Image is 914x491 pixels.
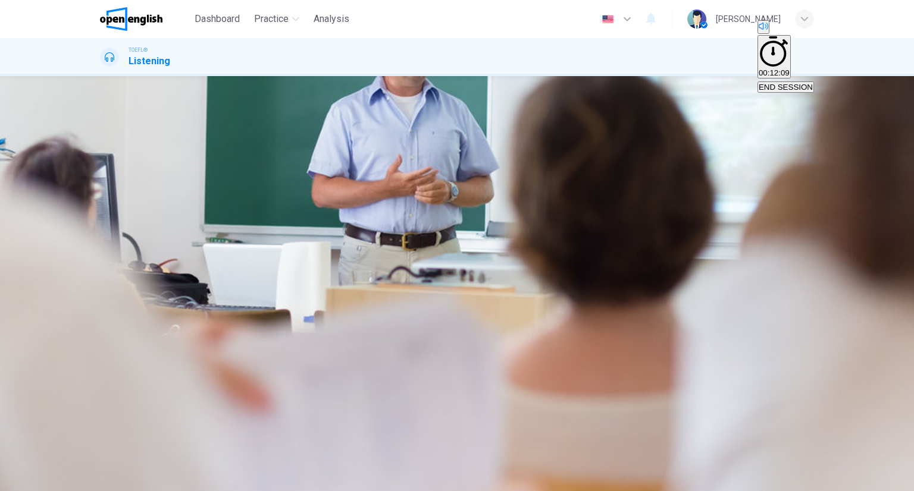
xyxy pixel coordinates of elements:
[758,20,814,35] div: Mute
[759,68,790,77] span: 00:12:09
[600,15,615,24] img: en
[758,35,814,80] div: Hide
[249,8,304,30] button: Practice
[195,12,240,26] span: Dashboard
[100,7,162,31] img: OpenEnglish logo
[758,81,814,93] button: END SESSION
[100,7,190,31] a: OpenEnglish logo
[190,8,245,30] button: Dashboard
[254,12,289,26] span: Practice
[314,12,349,26] span: Analysis
[687,10,706,29] img: Profile picture
[309,8,354,30] button: Analysis
[758,35,791,79] button: 00:12:09
[716,12,781,26] div: [PERSON_NAME]
[129,54,170,68] h1: Listening
[129,46,148,54] span: TOEFL®
[759,83,813,92] span: END SESSION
